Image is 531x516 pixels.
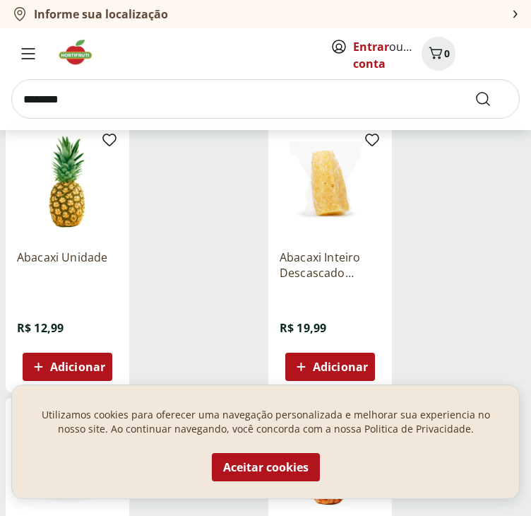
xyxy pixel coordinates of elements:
[56,38,104,66] img: Hortifruti
[353,39,389,54] a: Entrar
[280,131,381,233] img: Abacaxi Inteiro Descascado Processado
[11,37,45,71] button: Menu
[34,6,168,22] b: Informe sua localização
[444,47,450,60] span: 0
[29,408,502,436] p: Utilizamos cookies para oferecer uma navegação personalizada e melhorar sua experiencia no nosso ...
[280,320,326,336] span: R$ 19,99
[280,250,381,281] a: Abacaxi Inteiro Descascado Processado
[50,361,105,373] span: Adicionar
[23,353,112,381] button: Adicionar
[11,79,520,119] input: search
[285,353,375,381] button: Adicionar
[475,90,508,107] button: Submit Search
[212,453,320,481] button: Aceitar cookies
[353,38,416,72] span: ou
[17,131,118,233] img: Abacaxi Unidade
[313,361,368,373] span: Adicionar
[17,320,64,336] span: R$ 12,99
[17,250,118,281] a: Abacaxi Unidade
[422,37,455,71] button: Carrinho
